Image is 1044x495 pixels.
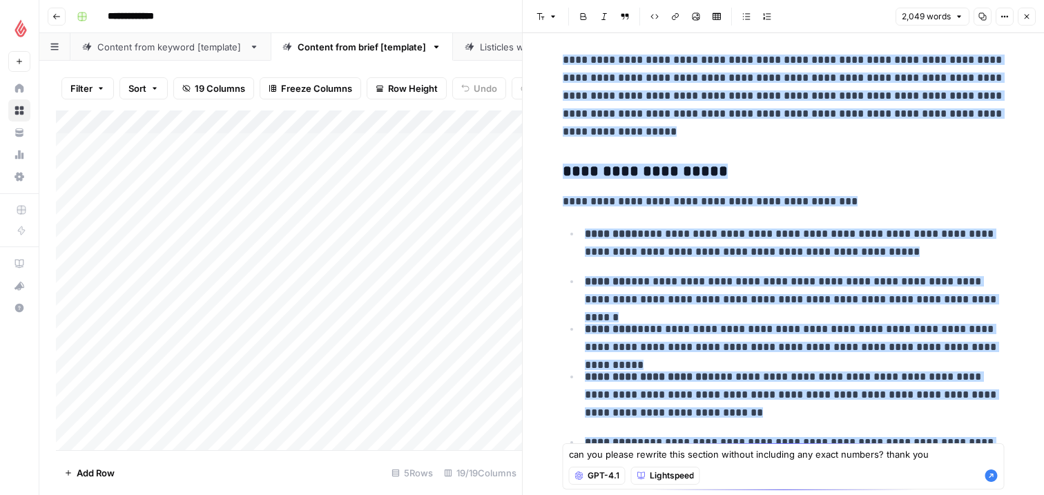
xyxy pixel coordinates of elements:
[367,77,447,99] button: Row Height
[195,81,245,95] span: 19 Columns
[386,462,438,484] div: 5 Rows
[8,122,30,144] a: Your Data
[119,77,168,99] button: Sort
[902,10,951,23] span: 2,049 words
[8,144,30,166] a: Usage
[260,77,361,99] button: Freeze Columns
[452,77,506,99] button: Undo
[8,297,30,319] button: Help + Support
[8,99,30,122] a: Browse
[8,16,33,41] img: Lightspeed Logo
[8,11,30,46] button: Workspace: Lightspeed
[56,462,123,484] button: Add Row
[453,33,632,61] a: Listicles workflow [template]
[70,81,93,95] span: Filter
[474,81,497,95] span: Undo
[588,469,619,482] span: GPT-4.1
[8,166,30,188] a: Settings
[569,467,626,485] button: GPT-4.1
[271,33,453,61] a: Content from brief [template]
[77,466,115,480] span: Add Row
[70,33,271,61] a: Content from keyword [template]
[9,275,30,296] div: What's new?
[8,77,30,99] a: Home
[569,447,998,461] textarea: can you please rewrite this section without including any exact numbers? thank yo
[388,81,438,95] span: Row Height
[480,40,605,54] div: Listicles workflow [template]
[298,40,426,54] div: Content from brief [template]
[438,462,522,484] div: 19/19 Columns
[631,467,700,485] button: Lightspeed
[61,77,114,99] button: Filter
[173,77,254,99] button: 19 Columns
[128,81,146,95] span: Sort
[650,469,694,482] span: Lightspeed
[97,40,244,54] div: Content from keyword [template]
[8,275,30,297] button: What's new?
[281,81,352,95] span: Freeze Columns
[896,8,969,26] button: 2,049 words
[8,253,30,275] a: AirOps Academy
